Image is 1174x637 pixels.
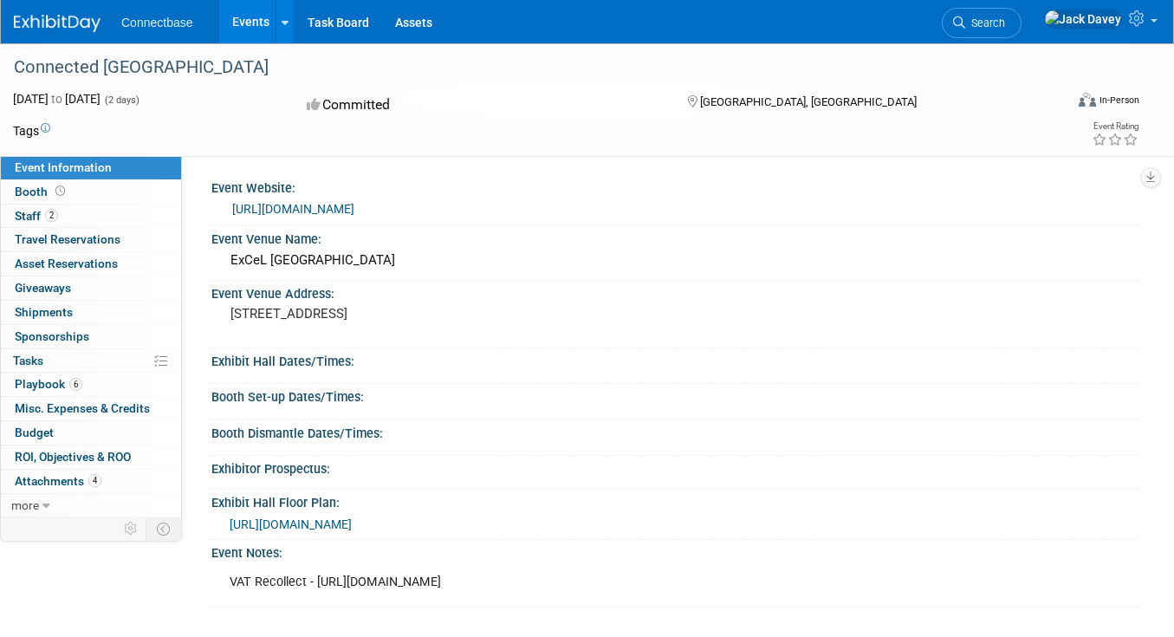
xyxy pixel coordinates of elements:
span: Asset Reservations [15,257,118,270]
div: Event Venue Name: [211,226,1139,248]
span: Travel Reservations [15,232,120,246]
span: more [11,498,39,512]
div: Exhibitor Prospectus: [211,456,1139,478]
a: more [1,494,181,517]
img: Format-Inperson.png [1079,93,1096,107]
a: Sponsorships [1,325,181,348]
div: Committed [302,90,659,120]
div: Event Notes: [211,540,1139,562]
span: 6 [69,378,82,391]
div: In-Person [1099,94,1139,107]
a: Playbook6 [1,373,181,396]
span: Tasks [13,354,43,367]
span: Giveaways [15,281,71,295]
span: [DATE] [DATE] [13,92,101,106]
span: Staff [15,209,58,223]
a: Budget [1,421,181,445]
span: Attachments [15,474,101,488]
div: Event Venue Address: [211,281,1139,302]
a: Staff2 [1,205,181,228]
a: Misc. Expenses & Credits [1,397,181,420]
a: Asset Reservations [1,252,181,276]
span: Connectbase [121,16,193,29]
span: Budget [15,426,54,439]
span: ROI, Objectives & ROO [15,450,131,464]
a: Giveaways [1,276,181,300]
pre: [STREET_ADDRESS] [230,306,579,322]
span: to [49,92,65,106]
span: 4 [88,474,101,487]
span: (2 days) [103,94,139,106]
span: Event Information [15,160,112,174]
a: Booth [1,180,181,204]
div: Exhibit Hall Floor Plan: [211,490,1139,511]
a: Tasks [1,349,181,373]
span: Sponsorships [15,329,89,343]
a: Shipments [1,301,181,324]
span: Booth [15,185,68,198]
div: Connected [GEOGRAPHIC_DATA] [8,52,1043,83]
div: Booth Set-up Dates/Times: [211,384,1139,406]
td: Personalize Event Tab Strip [116,517,146,540]
span: Booth not reserved yet [52,185,68,198]
span: 2 [45,209,58,222]
a: ROI, Objectives & ROO [1,445,181,469]
img: Jack Davey [1044,10,1122,29]
a: [URL][DOMAIN_NAME] [230,517,352,531]
a: Event Information [1,156,181,179]
div: Booth Dismantle Dates/Times: [211,420,1139,442]
div: ExCeL [GEOGRAPHIC_DATA] [224,247,1126,274]
img: ExhibitDay [14,15,101,32]
div: Exhibit Hall Dates/Times: [211,348,1139,370]
span: Search [965,16,1005,29]
a: Travel Reservations [1,228,181,251]
div: Event Format [973,90,1139,116]
a: Search [942,8,1022,38]
span: Shipments [15,305,73,319]
td: Toggle Event Tabs [146,517,182,540]
td: Tags [13,122,50,140]
div: Event Website: [211,175,1139,197]
a: [URL][DOMAIN_NAME] [232,202,354,216]
div: Event Rating [1092,122,1138,131]
span: Playbook [15,377,82,391]
div: VAT Recollect - [URL][DOMAIN_NAME] [217,565,957,600]
a: Attachments4 [1,470,181,493]
span: [GEOGRAPHIC_DATA], [GEOGRAPHIC_DATA] [700,95,917,108]
span: Misc. Expenses & Credits [15,401,150,415]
